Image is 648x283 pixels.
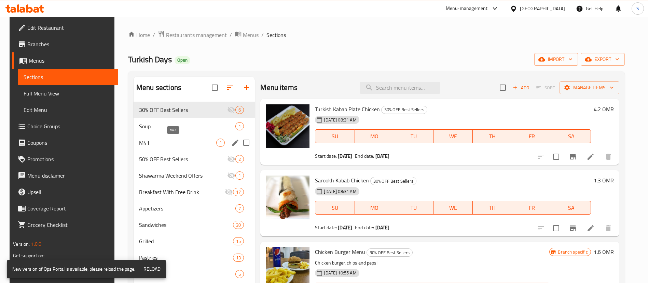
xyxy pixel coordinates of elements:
[233,254,244,262] div: items
[355,152,374,160] span: End date:
[433,201,473,215] button: WE
[139,221,233,229] span: Sandwiches
[382,106,427,114] span: 30% OFF Best Sellers
[139,237,233,245] span: Grilled
[134,233,255,249] div: Grilled15
[139,254,233,262] span: Pastries
[534,53,578,66] button: import
[233,238,244,245] span: 15
[315,152,337,160] span: Start date:
[236,123,244,130] span: 1
[134,102,255,118] div: 30% OFF Best Sellers6
[433,129,473,143] button: WE
[139,155,227,163] div: 50% OFF Best Sellers
[225,188,233,196] svg: Inactive section
[512,201,551,215] button: FR
[397,203,431,213] span: TU
[13,251,44,260] span: Get support on:
[436,131,470,141] span: WE
[473,201,512,215] button: TH
[233,222,244,228] span: 20
[128,31,150,39] a: Home
[139,204,235,213] div: Appetizers
[375,223,390,232] b: [DATE]
[236,205,244,212] span: 7
[594,176,614,185] h6: 1.3 OMR
[134,200,255,217] div: Appetizers7
[134,217,255,233] div: Sandwiches20
[355,223,374,232] span: End date:
[139,171,227,180] div: Shawarma Weekend Offers
[318,131,352,141] span: SU
[367,248,413,257] div: 30% OFF Best Sellers
[233,237,244,245] div: items
[139,106,227,114] span: 30% OFF Best Sellers
[473,129,512,143] button: TH
[371,177,416,185] span: 30% OFF Best Sellers
[394,201,433,215] button: TU
[397,131,431,141] span: TU
[515,131,549,141] span: FR
[266,176,309,219] img: Sarookh Kabab Chicken
[338,223,352,232] b: [DATE]
[475,131,509,141] span: TH
[18,102,118,118] a: Edit Menu
[128,52,172,67] span: Turkish Days
[266,31,286,39] span: Sections
[13,240,30,248] span: Version:
[235,270,244,278] div: items
[321,270,359,276] span: [DATE] 10:55 AM
[315,175,369,185] span: Sarookh Kabab Chicken
[134,134,255,151] div: M411edit
[587,224,595,232] a: Edit menu item
[475,203,509,213] span: TH
[565,149,581,165] button: Branch-specific-item
[134,151,255,167] div: 50% OFF Best Sellers2
[134,167,255,184] div: Shawarma Weekend Offers1
[27,171,112,180] span: Menu disclaimer
[136,82,181,93] h2: Menu sections
[549,150,563,164] span: Select to update
[12,151,118,167] a: Promotions
[233,255,244,261] span: 13
[139,270,235,278] span: Pizza
[370,177,416,185] div: 30% OFF Best Sellers
[143,265,161,273] span: Reload
[375,152,390,160] b: [DATE]
[166,31,227,39] span: Restaurants management
[27,188,112,196] span: Upsell
[512,129,551,143] button: FR
[27,40,112,48] span: Branches
[496,80,510,95] span: Select section
[520,5,565,12] div: [GEOGRAPHIC_DATA]
[12,134,118,151] a: Coupons
[540,55,573,64] span: import
[554,131,588,141] span: SA
[594,104,614,114] h6: 4.2 OMR
[315,201,355,215] button: SU
[318,203,352,213] span: SU
[587,153,595,161] a: Edit menu item
[235,155,244,163] div: items
[217,140,224,146] span: 1
[260,82,298,93] h2: Menu items
[24,89,112,98] span: Full Menu View
[381,106,427,114] div: 30% OFF Best Sellers
[261,31,264,39] li: /
[233,188,244,196] div: items
[141,263,163,275] button: Reload
[238,79,255,96] button: Add section
[227,106,235,114] svg: Inactive section
[18,85,118,102] a: Full Menu View
[27,24,112,32] span: Edit Restaurant
[230,138,240,148] button: edit
[27,155,112,163] span: Promotions
[235,204,244,213] div: items
[134,118,255,134] div: Soup1
[636,5,639,12] span: S
[266,104,309,148] img: Turkish Kabab Plate Chicken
